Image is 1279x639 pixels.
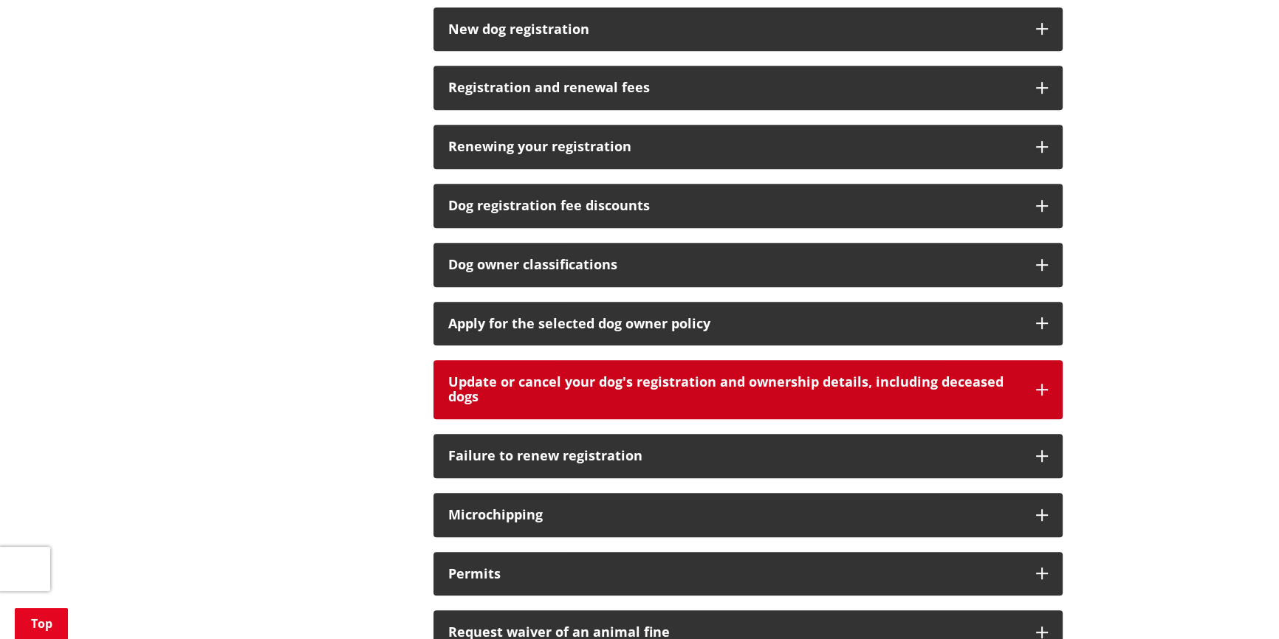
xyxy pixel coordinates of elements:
[433,184,1063,228] button: Dog registration fee discounts
[15,608,68,639] a: Top
[433,434,1063,478] button: Failure to renew registration
[448,449,1021,463] h3: Failure to renew registration
[433,552,1063,596] button: Permits
[448,198,1021,213] h3: Dog registration fee discounts
[448,508,1021,522] h3: Microchipping
[433,66,1063,110] button: Registration and renewal fees
[448,80,1021,95] h3: Registration and renewal fees
[448,139,1021,154] h3: Renewing your registration
[448,375,1021,404] h3: Update or cancel your dog's registration and ownership details, including deceased dogs
[448,567,1021,581] h3: Permits
[433,302,1063,346] button: Apply for the selected dog owner policy
[448,317,1021,331] div: Apply for the selected dog owner policy
[448,22,1021,37] h3: New dog registration
[448,258,1021,272] h3: Dog owner classifications
[433,7,1063,52] button: New dog registration
[433,493,1063,537] button: Microchipping
[433,360,1063,419] button: Update or cancel your dog's registration and ownership details, including deceased dogs
[1211,577,1264,630] iframe: Messenger Launcher
[433,243,1063,287] button: Dog owner classifications
[433,125,1063,169] button: Renewing your registration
